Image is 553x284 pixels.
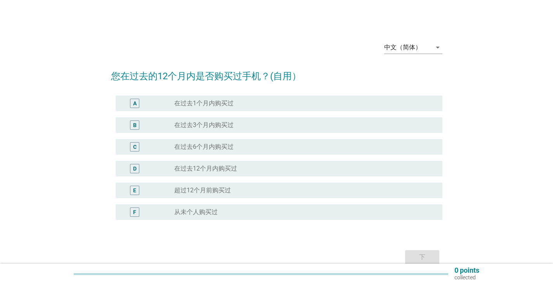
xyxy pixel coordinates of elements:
[133,121,137,129] div: B
[384,44,421,51] div: 中文（简体）
[174,121,234,129] label: 在过去3个月内购买过
[133,165,137,173] div: D
[174,186,231,194] label: 超过12个月前购买过
[133,99,137,108] div: A
[454,274,479,281] p: collected
[174,165,237,172] label: 在过去12个月内购买过
[133,186,136,195] div: E
[133,143,137,151] div: C
[174,143,234,151] label: 在过去6个月内购买过
[454,267,479,274] p: 0 points
[433,43,442,52] i: arrow_drop_down
[111,61,442,83] h2: 您在过去的12个月内是否购买过手机？(自用）
[174,99,234,107] label: 在过去1个月内购买过
[174,208,218,216] label: 从未个人购买过
[133,208,136,216] div: F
